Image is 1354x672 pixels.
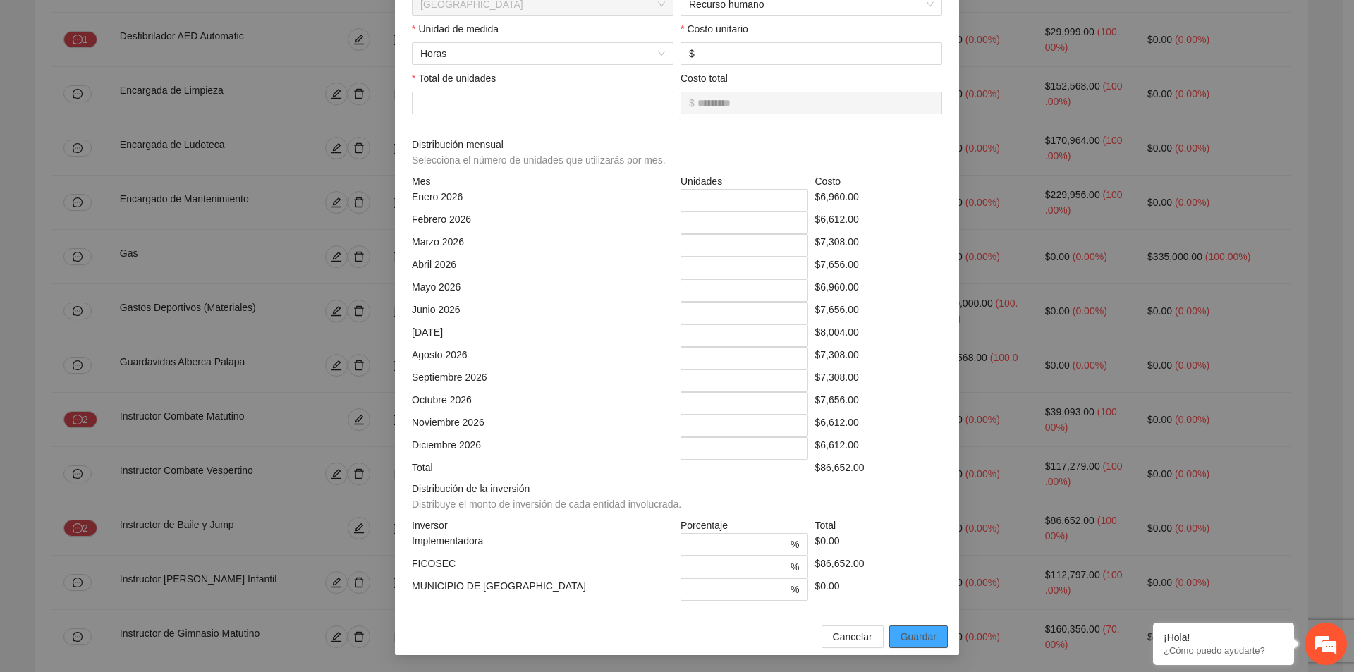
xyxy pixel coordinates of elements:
span: $ [689,46,695,61]
div: Diciembre 2026 [408,437,677,460]
span: % [791,537,799,552]
div: Mayo 2026 [408,279,677,302]
div: ¡Hola! [1164,632,1283,643]
div: $8,004.00 [812,324,946,347]
span: % [791,559,799,575]
div: Enero 2026 [408,189,677,212]
div: Implementadora [408,533,677,556]
div: Total [408,460,677,475]
div: $7,656.00 [812,392,946,415]
div: $7,308.00 [812,347,946,369]
div: Total [812,518,946,533]
div: $86,652.00 [812,556,946,578]
span: Guardar [901,629,937,644]
span: Distribuye el monto de inversión de cada entidad involucrada. [412,499,681,510]
div: $6,612.00 [812,212,946,234]
div: $6,612.00 [812,415,946,437]
div: Inversor [408,518,677,533]
div: Abril 2026 [408,257,677,279]
p: ¿Cómo puedo ayudarte? [1164,645,1283,656]
div: $6,960.00 [812,189,946,212]
span: $ [689,95,695,111]
div: $0.00 [812,533,946,556]
label: Unidad de medida [412,21,499,37]
div: Agosto 2026 [408,347,677,369]
label: Total de unidades [412,71,496,86]
span: Estamos en línea. [82,188,195,331]
span: Distribución mensual [412,137,671,168]
span: Cancelar [833,629,872,644]
div: Febrero 2026 [408,212,677,234]
div: $6,612.00 [812,437,946,460]
button: Cancelar [822,625,884,648]
div: $7,656.00 [812,302,946,324]
div: Chatee con nosotros ahora [73,72,237,90]
div: Septiembre 2026 [408,369,677,392]
div: Noviembre 2026 [408,415,677,437]
button: Guardar [889,625,948,648]
label: Costo total [681,71,728,86]
label: Costo unitario [681,21,748,37]
span: Selecciona el número de unidades que utilizarás por mes. [412,154,666,166]
div: Marzo 2026 [408,234,677,257]
div: Octubre 2026 [408,392,677,415]
div: $7,308.00 [812,369,946,392]
div: $6,960.00 [812,279,946,302]
div: Costo [812,173,946,189]
div: Porcentaje [677,518,812,533]
div: MUNICIPIO DE [GEOGRAPHIC_DATA] [408,578,677,601]
div: $0.00 [812,578,946,601]
div: FICOSEC [408,556,677,578]
span: Horas [420,43,665,64]
div: Unidades [677,173,812,189]
span: Distribución de la inversión [412,481,687,512]
div: [DATE] [408,324,677,347]
span: % [791,582,799,597]
div: Junio 2026 [408,302,677,324]
div: $7,656.00 [812,257,946,279]
div: $7,308.00 [812,234,946,257]
textarea: Escriba su mensaje y pulse “Intro” [7,385,269,434]
div: Mes [408,173,677,189]
div: Minimizar ventana de chat en vivo [231,7,265,41]
div: $86,652.00 [812,460,946,475]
